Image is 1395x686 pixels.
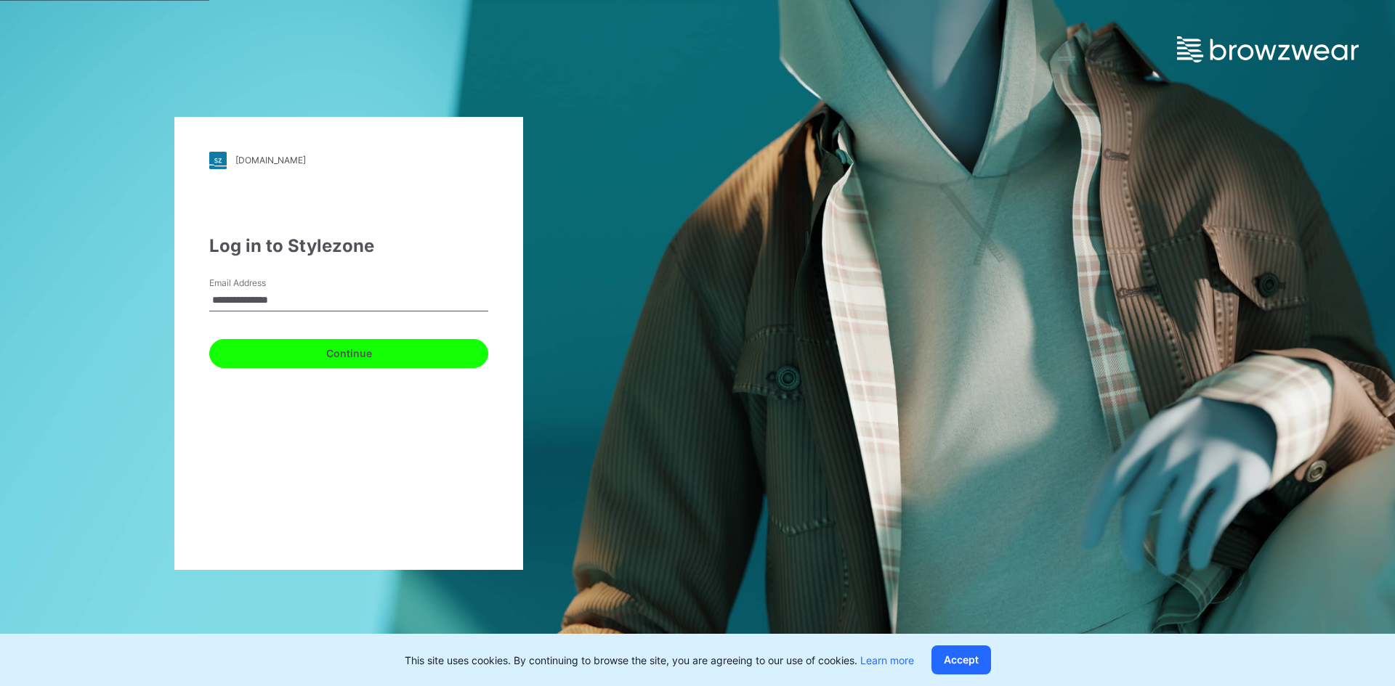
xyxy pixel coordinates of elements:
[209,233,488,259] div: Log in to Stylezone
[235,155,306,166] div: [DOMAIN_NAME]
[405,653,914,668] p: This site uses cookies. By continuing to browse the site, you are agreeing to our use of cookies.
[931,645,991,674] button: Accept
[209,339,488,368] button: Continue
[860,654,914,666] a: Learn more
[209,277,311,290] label: Email Address
[209,152,227,169] img: stylezone-logo.562084cfcfab977791bfbf7441f1a819.svg
[209,152,488,169] a: [DOMAIN_NAME]
[1177,36,1359,62] img: browzwear-logo.e42bd6dac1945053ebaf764b6aa21510.svg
